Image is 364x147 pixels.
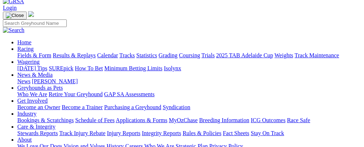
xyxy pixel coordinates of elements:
[3,19,67,27] input: Search
[104,104,161,110] a: Purchasing a Greyhound
[136,52,157,58] a: Statistics
[17,137,32,143] a: About
[59,130,105,136] a: Track Injury Rebate
[17,65,361,72] div: Wagering
[17,52,361,59] div: Racing
[53,52,96,58] a: Results & Replays
[49,91,103,97] a: Retire Your Greyhound
[32,78,78,84] a: [PERSON_NAME]
[3,12,27,19] button: Toggle navigation
[251,117,285,123] a: ICG Outcomes
[104,65,162,71] a: Minimum Betting Limits
[17,98,48,104] a: Get Involved
[17,111,36,117] a: Industry
[223,130,249,136] a: Fact Sheets
[119,52,135,58] a: Tracks
[287,117,310,123] a: Race Safe
[17,130,361,137] div: Care & Integrity
[28,11,34,17] img: logo-grsa-white.png
[295,52,339,58] a: Track Maintenance
[183,130,222,136] a: Rules & Policies
[62,104,103,110] a: Become a Trainer
[169,117,198,123] a: MyOzChase
[17,78,30,84] a: News
[179,52,200,58] a: Coursing
[17,104,361,111] div: Get Involved
[17,78,361,85] div: News & Media
[104,91,155,97] a: GAP SA Assessments
[17,52,51,58] a: Fields & Form
[17,65,47,71] a: [DATE] Tips
[164,65,181,71] a: Isolynx
[116,117,167,123] a: Applications & Forms
[17,130,58,136] a: Stewards Reports
[142,130,181,136] a: Integrity Reports
[17,91,47,97] a: Who We Are
[6,13,24,18] img: Close
[17,104,60,110] a: Become an Owner
[3,27,25,34] img: Search
[107,130,140,136] a: Injury Reports
[17,46,34,52] a: Racing
[199,117,249,123] a: Breeding Information
[17,85,63,91] a: Greyhounds as Pets
[17,59,40,65] a: Wagering
[163,104,190,110] a: Syndication
[49,65,73,71] a: SUREpick
[17,124,56,130] a: Care & Integrity
[17,117,361,124] div: Industry
[75,117,114,123] a: Schedule of Fees
[201,52,215,58] a: Trials
[216,52,273,58] a: 2025 TAB Adelaide Cup
[17,117,74,123] a: Bookings & Scratchings
[17,39,31,45] a: Home
[251,130,284,136] a: Stay On Track
[3,5,17,11] a: Login
[275,52,293,58] a: Weights
[75,65,103,71] a: How To Bet
[159,52,177,58] a: Grading
[97,52,118,58] a: Calendar
[17,72,53,78] a: News & Media
[17,91,361,98] div: Greyhounds as Pets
